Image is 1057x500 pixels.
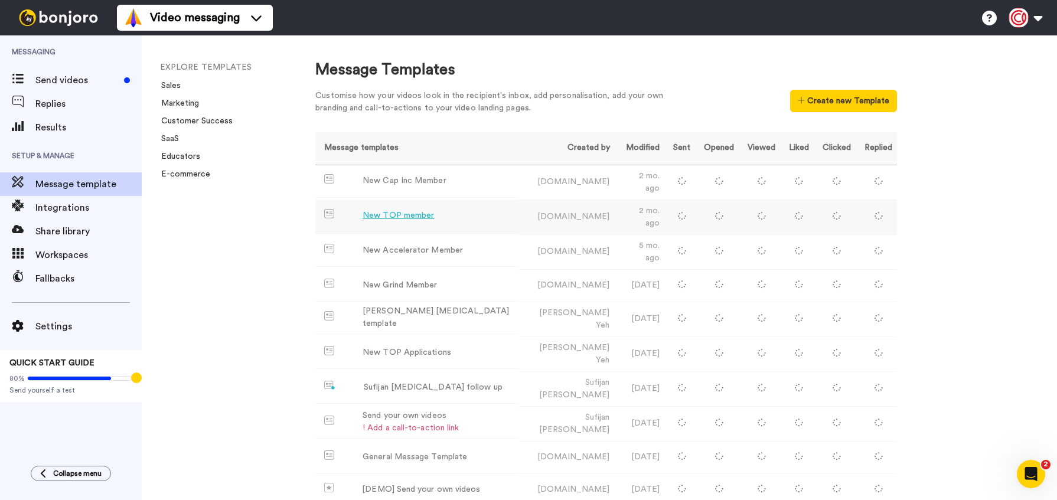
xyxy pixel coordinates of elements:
span: Message template [35,177,142,191]
img: Message-temps.svg [324,279,334,288]
div: Tooltip anchor [131,372,142,383]
img: nextgen-template.svg [324,381,335,390]
th: Created by [519,132,615,165]
span: QUICK START GUIDE [9,359,94,367]
div: Sufijan [MEDICAL_DATA] follow up [364,381,503,394]
td: [DOMAIN_NAME] [519,165,615,200]
span: Settings [35,319,142,334]
img: Message-temps.svg [324,209,334,218]
div: New Accelerator Member [363,244,463,257]
th: Opened [695,132,739,165]
span: Results [35,120,142,135]
iframe: Intercom live chat [1017,460,1045,488]
th: Clicked [814,132,856,165]
div: [PERSON_NAME] [MEDICAL_DATA] template [363,305,514,330]
span: Send videos [35,73,119,87]
td: [DATE] [615,336,665,371]
td: [PERSON_NAME] [519,302,615,336]
th: Viewed [739,132,780,165]
span: Yeh [596,356,609,364]
td: Sufijan [519,371,615,406]
span: 80% [9,374,25,383]
td: 2 mo. ago [615,165,665,200]
td: [DATE] [615,406,665,441]
th: Sent [664,132,695,165]
div: General Message Template [363,451,467,463]
td: [DATE] [615,302,665,336]
td: Sufijan [519,406,615,441]
span: Replies [35,97,142,111]
td: [DOMAIN_NAME] [519,269,615,302]
a: Marketing [154,99,199,107]
div: Message Templates [315,59,897,81]
div: New TOP Applications [363,347,451,359]
span: Yeh [596,321,609,329]
img: demo-template.svg [324,483,334,492]
td: [DOMAIN_NAME] [519,234,615,269]
td: [DATE] [615,269,665,302]
span: Collapse menu [53,469,102,478]
img: Message-temps.svg [324,244,334,253]
span: 2 [1041,460,1051,469]
div: New Grind Member [363,279,437,292]
span: Send yourself a test [9,385,132,395]
div: [DEMO] Send your own videos [362,483,480,496]
a: Customer Success [154,117,233,125]
td: [DOMAIN_NAME] [519,200,615,234]
div: New Cap Inc Member [363,175,446,187]
button: Collapse menu [31,466,111,481]
span: Integrations [35,201,142,215]
td: 2 mo. ago [615,200,665,234]
th: Message templates [315,132,518,165]
th: Liked [780,132,814,165]
div: New TOP member [363,210,434,222]
a: Educators [154,152,200,161]
li: EXPLORE TEMPLATES [160,61,319,74]
td: [DATE] [615,371,665,406]
span: Workspaces [35,248,142,262]
span: Fallbacks [35,272,142,286]
span: Video messaging [150,9,240,26]
img: Message-temps.svg [324,416,334,425]
div: Customise how your videos look in the recipient's inbox, add personalisation, add your own brandi... [315,90,681,115]
img: Message-temps.svg [324,174,334,184]
a: SaaS [154,135,179,143]
div: Send your own videos [363,410,459,422]
button: Create new Template [790,90,897,112]
a: E-commerce [154,170,210,178]
span: [PERSON_NAME] [539,391,610,399]
th: Replied [856,132,897,165]
img: Message-temps.svg [324,311,334,321]
td: [DOMAIN_NAME] [519,441,615,473]
span: [PERSON_NAME] [539,426,610,434]
img: Message-temps.svg [324,450,334,460]
span: Share library [35,224,142,238]
td: [PERSON_NAME] [519,336,615,371]
td: [DATE] [615,441,665,473]
img: bj-logo-header-white.svg [14,9,103,26]
img: Message-temps.svg [324,346,334,355]
a: Sales [154,81,181,90]
div: ! Add a call-to-action link [363,422,459,434]
img: vm-color.svg [124,8,143,27]
td: 5 mo. ago [615,234,665,269]
th: Modified [615,132,665,165]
